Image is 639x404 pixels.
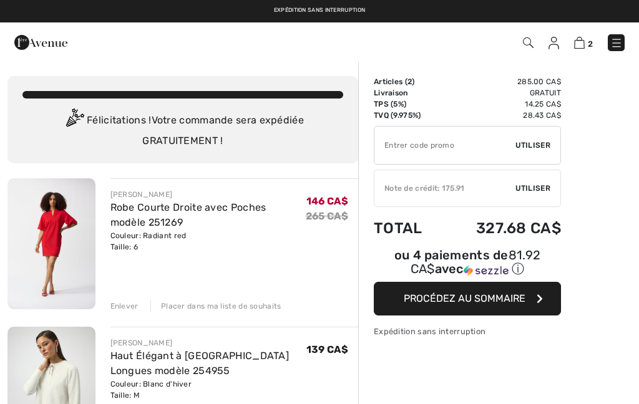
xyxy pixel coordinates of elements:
[374,207,442,249] td: Total
[610,37,623,49] img: Menu
[374,249,561,282] div: ou 4 paiements de81.92 CA$avecSezzle Cliquez pour en savoir plus sur Sezzle
[110,201,266,228] a: Robe Courte Droite avec Poches modèle 251269
[62,108,87,133] img: Congratulation2.svg
[515,140,550,151] span: Utiliser
[574,37,585,49] img: Panier d'achat
[110,378,306,401] div: Couleur: Blanc d'hiver Taille: M
[110,350,290,377] a: Haut Élégant à [GEOGRAPHIC_DATA] Longues modèle 254955
[523,37,534,48] img: Recherche
[464,265,509,276] img: Sezzle
[306,210,348,222] s: 265 CA$
[22,108,343,148] div: Félicitations ! Votre commande sera expédiée GRATUITEMENT !
[374,249,561,277] div: ou 4 paiements de avec
[411,248,541,276] span: 81.92 CA$
[110,189,306,200] div: [PERSON_NAME]
[515,183,550,194] span: Utiliser
[442,207,561,249] td: 327.68 CA$
[374,325,561,337] div: Expédition sans interruption
[374,127,515,164] input: Code promo
[374,87,442,99] td: Livraison
[14,30,67,55] img: 1ère Avenue
[404,292,525,304] span: Procédez au sommaire
[110,230,306,252] div: Couleur: Radiant red Taille: 6
[150,301,281,312] div: Placer dans ma liste de souhaits
[110,337,306,349] div: [PERSON_NAME]
[574,35,593,50] a: 2
[374,99,442,110] td: TPS (5%)
[374,76,442,87] td: Articles ( )
[14,36,67,47] a: 1ère Avenue
[442,99,561,110] td: 14.25 CA$
[374,183,515,194] div: Note de crédit: 175.91
[588,39,593,49] span: 2
[110,301,139,312] div: Enlever
[374,110,442,121] td: TVQ (9.975%)
[306,344,348,355] span: 139 CA$
[7,178,95,309] img: Robe Courte Droite avec Poches modèle 251269
[374,282,561,315] button: Procédez au sommaire
[442,76,561,87] td: 285.00 CA$
[407,77,412,86] span: 2
[442,87,561,99] td: Gratuit
[549,37,559,49] img: Mes infos
[442,110,561,121] td: 28.43 CA$
[306,195,348,207] span: 146 CA$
